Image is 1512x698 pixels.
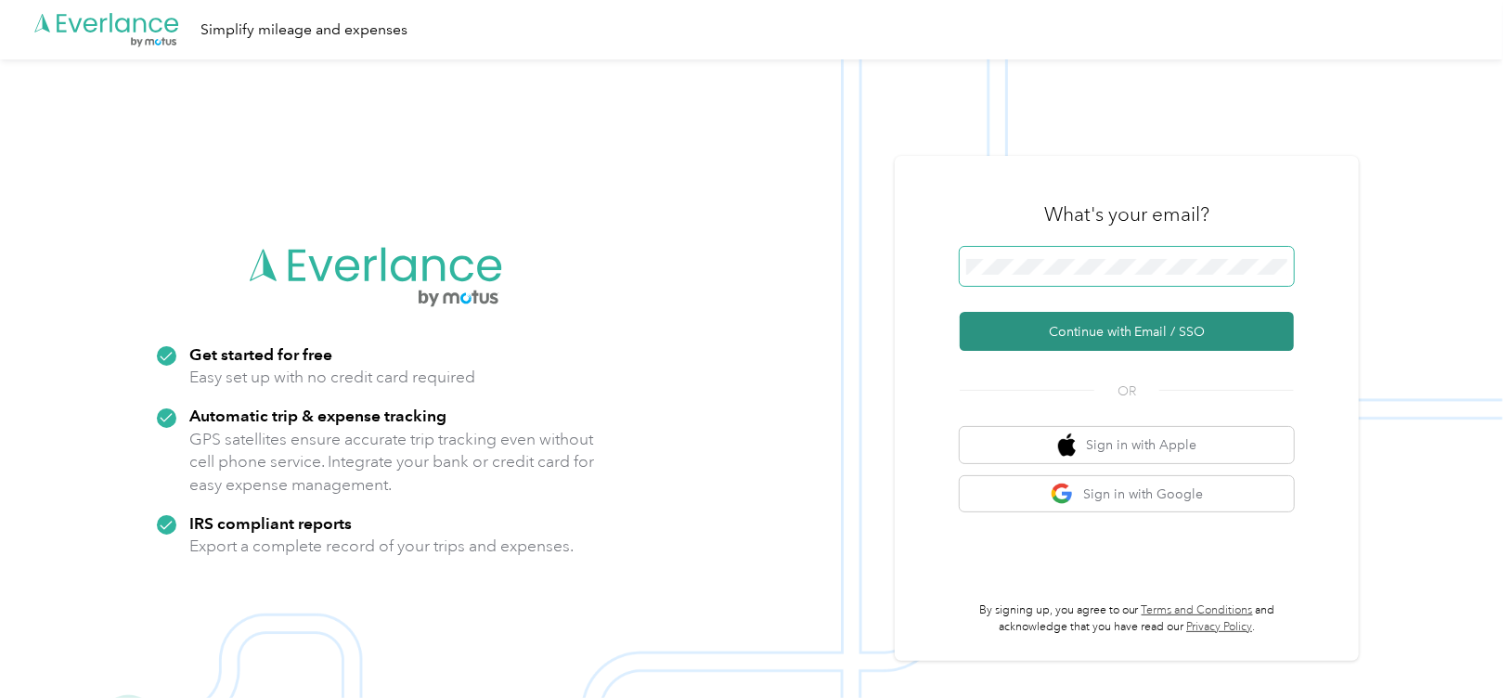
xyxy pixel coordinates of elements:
[1044,201,1209,227] h3: What's your email?
[189,366,475,389] p: Easy set up with no credit card required
[1058,433,1077,457] img: apple logo
[200,19,407,42] div: Simplify mileage and expenses
[960,476,1294,512] button: google logoSign in with Google
[1142,603,1253,617] a: Terms and Conditions
[189,344,332,364] strong: Get started for free
[189,428,595,497] p: GPS satellites ensure accurate trip tracking even without cell phone service. Integrate your bank...
[960,312,1294,351] button: Continue with Email / SSO
[189,513,352,533] strong: IRS compliant reports
[1094,381,1159,401] span: OR
[189,406,446,425] strong: Automatic trip & expense tracking
[189,535,574,558] p: Export a complete record of your trips and expenses.
[960,427,1294,463] button: apple logoSign in with Apple
[960,602,1294,635] p: By signing up, you agree to our and acknowledge that you have read our .
[1186,620,1252,634] a: Privacy Policy
[1051,483,1074,506] img: google logo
